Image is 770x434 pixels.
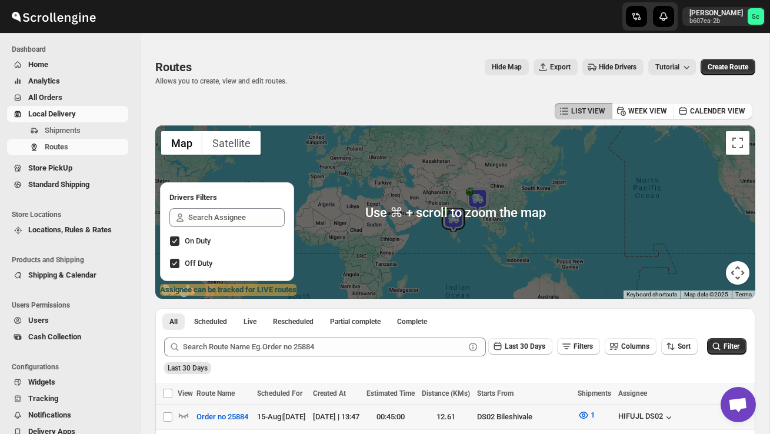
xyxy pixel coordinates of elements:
p: [PERSON_NAME] [689,8,743,18]
button: User menu [682,7,765,26]
text: Sc [752,13,760,21]
button: Cash Collection [7,329,128,345]
span: 1 [591,410,595,419]
button: Order no 25884 [189,408,255,426]
span: Tracking [28,394,58,403]
button: All Orders [7,89,128,106]
span: Last 30 Days [505,342,545,350]
span: Locations, Rules & Rates [28,225,112,234]
span: Partial complete [330,317,381,326]
button: Widgets [7,374,128,390]
button: Filters [557,338,600,355]
span: Last 30 Days [168,364,208,372]
button: Toggle fullscreen view [726,131,749,155]
img: ScrollEngine [9,2,98,31]
h2: Drivers Filters [169,192,285,203]
span: Create Route [708,62,748,72]
button: Columns [605,338,656,355]
div: DS02 Bileshivale [477,411,571,423]
a: Terms [735,291,752,298]
span: Created At [313,389,346,398]
span: Estimated Time [366,389,415,398]
span: Products and Shipping [12,255,133,265]
span: Hide Map [492,62,522,72]
button: Last 30 Days [488,338,552,355]
button: 1 [571,406,602,425]
span: Dashboard [12,45,133,54]
button: Users [7,312,128,329]
span: Live [244,317,256,326]
span: Users [28,316,49,325]
button: LIST VIEW [555,103,612,119]
button: Shipments [7,122,128,139]
span: Shipments [45,126,81,135]
span: Standard Shipping [28,180,89,189]
button: Show satellite imagery [202,131,261,155]
span: Home [28,60,48,69]
span: LIST VIEW [571,106,605,116]
span: Route Name [196,389,235,398]
span: Routes [45,142,68,151]
button: Map camera controls [726,261,749,285]
span: Cash Collection [28,332,81,341]
button: Tracking [7,390,128,407]
span: Analytics [28,76,60,85]
span: Filter [724,342,739,350]
span: Distance (KMs) [422,389,470,398]
button: Export [534,59,578,75]
span: Sanjay chetri [748,8,764,25]
div: 12.61 [422,411,470,423]
span: Sort [678,342,691,350]
button: Map action label [485,59,529,75]
span: Filters [574,342,593,350]
span: Scheduled For [257,389,302,398]
span: WEEK VIEW [628,106,667,116]
span: All [169,317,178,326]
span: Notifications [28,410,71,419]
span: On Duty [185,236,211,245]
button: Keyboard shortcuts [626,291,677,299]
span: Scheduled [194,317,227,326]
span: Widgets [28,378,55,386]
div: 00:45:00 [366,411,415,423]
span: Store PickUp [28,163,72,172]
button: All routes [162,313,185,330]
span: All Orders [28,93,62,102]
span: 15-Aug | [DATE] [257,412,306,421]
button: CALENDER VIEW [674,103,752,119]
img: Google [158,283,197,299]
div: [DATE] | 13:47 [313,411,359,423]
span: Hide Drivers [599,62,636,72]
input: Search Assignee [188,208,285,227]
span: Complete [397,317,427,326]
button: Sort [661,338,698,355]
button: Locations, Rules & Rates [7,222,128,238]
button: Routes [7,139,128,155]
button: Create Route [701,59,755,75]
span: Columns [621,342,649,350]
span: Users Permissions [12,301,133,310]
button: Notifications [7,407,128,423]
span: Shipments [578,389,611,398]
button: Analytics [7,73,128,89]
span: Tutorial [655,63,679,71]
span: Off Duty [185,259,212,268]
span: Configurations [12,362,133,372]
button: Filter [707,338,746,355]
p: b607ea-2b [689,18,743,25]
button: Home [7,56,128,73]
span: Shipping & Calendar [28,271,96,279]
span: Routes [155,60,192,74]
button: Tutorial [648,59,696,75]
span: Export [550,62,571,72]
span: Assignee [618,389,647,398]
p: Allows you to create, view and edit routes. [155,76,287,86]
span: View [178,389,193,398]
span: CALENDER VIEW [690,106,745,116]
span: Local Delivery [28,109,76,118]
button: WEEK VIEW [612,103,674,119]
button: HIFUJL DS02 [618,412,675,423]
input: Search Route Name Eg.Order no 25884 [183,338,465,356]
label: Assignee can be tracked for LIVE routes [160,284,296,296]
